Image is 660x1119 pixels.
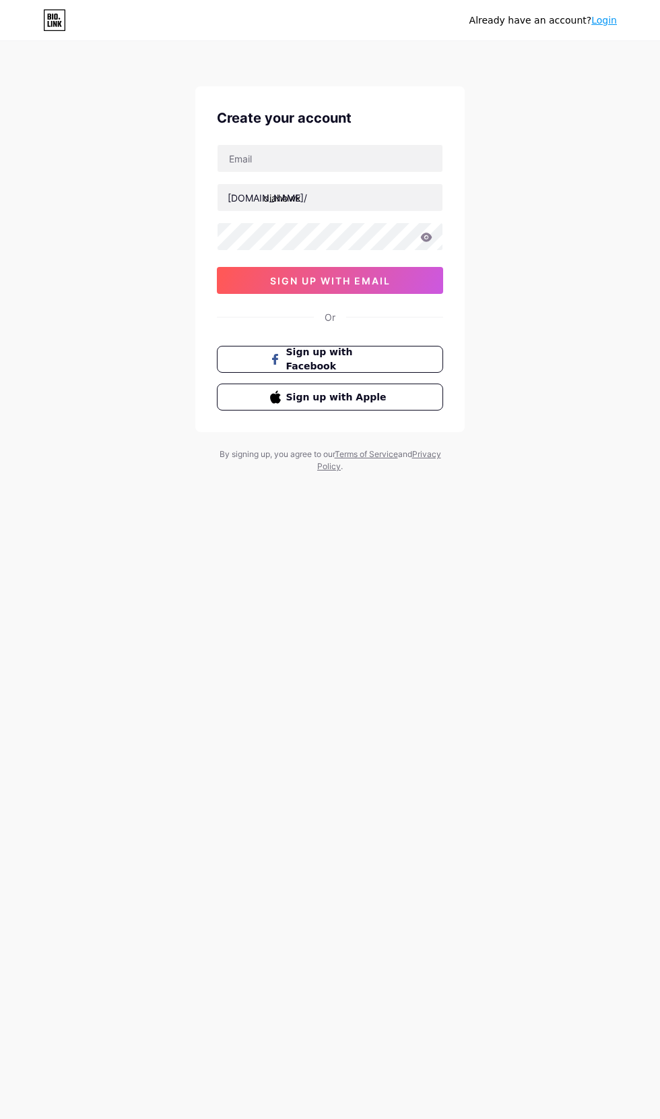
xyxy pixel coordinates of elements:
[217,346,443,373] button: Sign up with Facebook
[325,310,335,324] div: Or
[217,267,443,294] button: sign up with email
[591,15,617,26] a: Login
[270,275,391,286] span: sign up with email
[218,184,442,211] input: username
[469,13,617,28] div: Already have an account?
[286,390,391,404] span: Sign up with Apple
[228,191,307,205] div: [DOMAIN_NAME]/
[217,108,443,128] div: Create your account
[286,345,391,373] span: Sign up with Facebook
[217,384,443,411] button: Sign up with Apple
[335,449,398,459] a: Terms of Service
[218,145,442,172] input: Email
[216,448,444,473] div: By signing up, you agree to our and .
